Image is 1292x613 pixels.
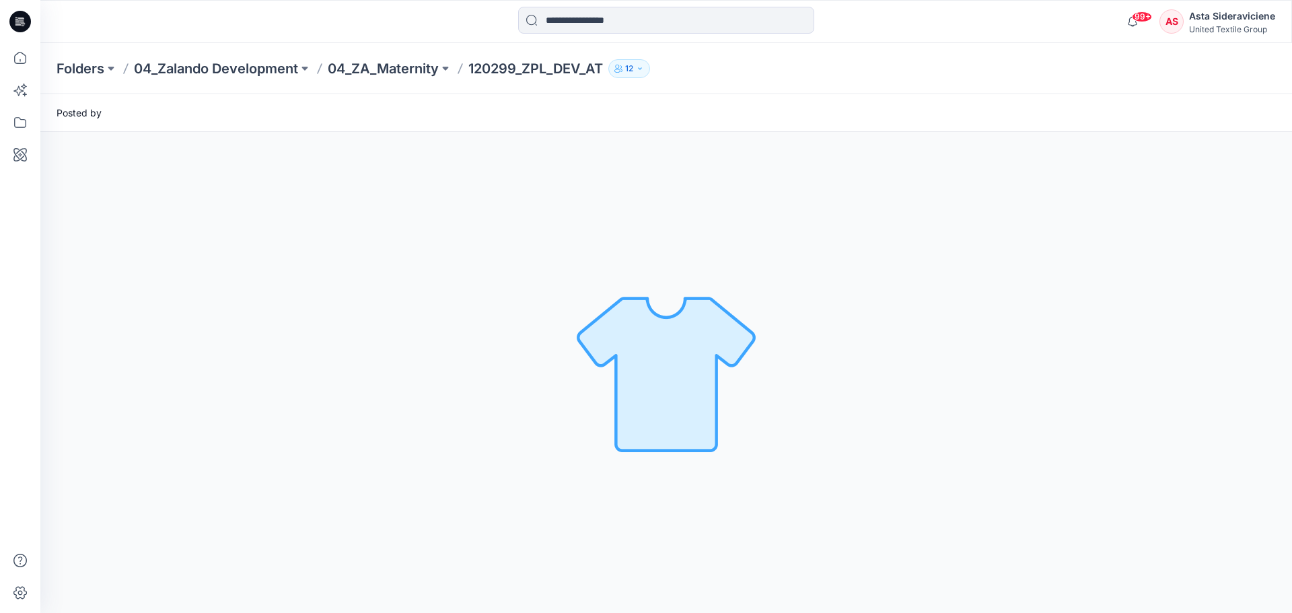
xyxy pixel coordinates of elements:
[134,59,298,78] a: 04_Zalando Development
[57,106,102,120] span: Posted by
[328,59,439,78] a: 04_ZA_Maternity
[468,59,603,78] p: 120299_ZPL_DEV_AT
[1132,11,1152,22] span: 99+
[1189,24,1275,34] div: United Textile Group
[1159,9,1184,34] div: AS
[1189,8,1275,24] div: Asta Sideraviciene
[625,61,633,76] p: 12
[572,279,760,467] img: No Outline
[57,59,104,78] a: Folders
[608,59,650,78] button: 12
